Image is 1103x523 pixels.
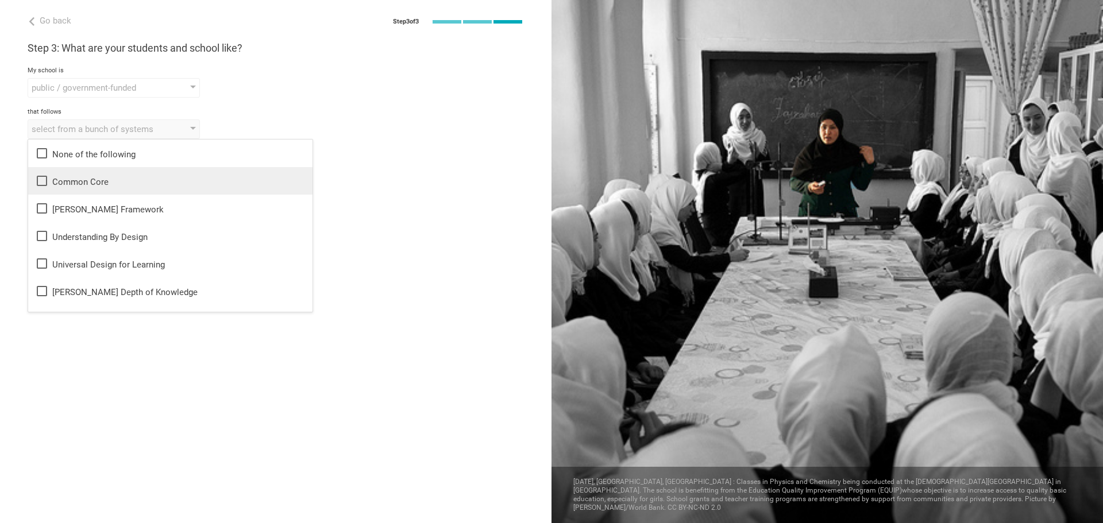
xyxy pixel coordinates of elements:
h3: Step 3: What are your students and school like? [28,41,524,55]
div: select from a bunch of systems [32,123,163,135]
div: My school is [28,67,524,75]
div: Step 3 of 3 [393,18,419,26]
div: public / government-funded [32,82,163,94]
span: Go back [40,16,71,26]
div: [DATE], [GEOGRAPHIC_DATA], [GEOGRAPHIC_DATA] : Classes in Physics and Chemistry being conducted a... [551,467,1103,523]
div: that follows [28,108,524,116]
